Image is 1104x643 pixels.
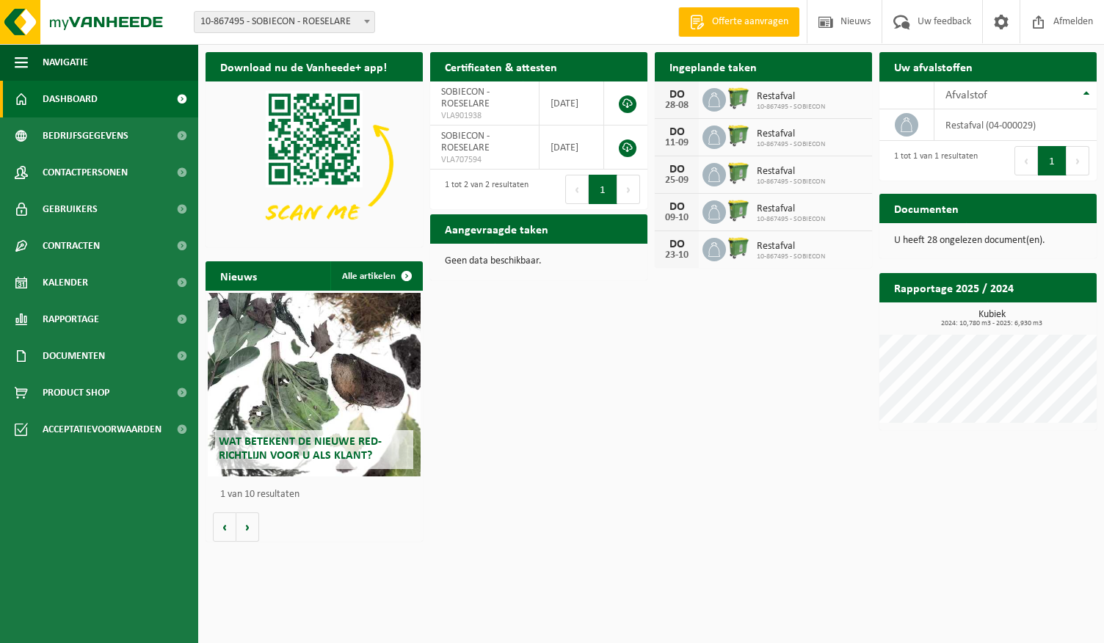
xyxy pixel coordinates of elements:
[662,175,691,186] div: 25-09
[437,173,529,206] div: 1 tot 2 van 2 resultaten
[43,117,128,154] span: Bedrijfsgegevens
[879,194,973,222] h2: Documenten
[330,261,421,291] a: Alle artikelen
[43,338,105,374] span: Documenten
[43,264,88,301] span: Kalender
[726,236,751,261] img: WB-0770-HPE-GN-50
[662,126,691,138] div: DO
[441,131,490,153] span: SOBIECON - ROESELARE
[757,103,825,112] span: 10-867495 - SOBIECON
[206,52,402,81] h2: Download nu de Vanheede+ app!
[934,109,1097,141] td: restafval (04-000029)
[441,110,528,122] span: VLA901938
[945,90,987,101] span: Afvalstof
[1067,146,1089,175] button: Next
[662,213,691,223] div: 09-10
[662,101,691,111] div: 28-08
[540,126,604,170] td: [DATE]
[220,490,415,500] p: 1 van 10 resultaten
[726,161,751,186] img: WB-0770-HPE-GN-50
[589,175,617,204] button: 1
[206,81,423,244] img: Download de VHEPlus App
[43,374,109,411] span: Product Shop
[208,293,421,476] a: Wat betekent de nieuwe RED-richtlijn voor u als klant?
[757,215,825,224] span: 10-867495 - SOBIECON
[726,86,751,111] img: WB-0770-HPE-GN-50
[662,201,691,213] div: DO
[757,178,825,186] span: 10-867495 - SOBIECON
[757,203,825,215] span: Restafval
[708,15,792,29] span: Offerte aanvragen
[1014,146,1038,175] button: Previous
[43,81,98,117] span: Dashboard
[726,123,751,148] img: WB-0770-HPE-GN-50
[445,256,633,266] p: Geen data beschikbaar.
[757,241,825,253] span: Restafval
[879,273,1028,302] h2: Rapportage 2025 / 2024
[757,91,825,103] span: Restafval
[894,236,1082,246] p: U heeft 28 ongelezen document(en).
[757,128,825,140] span: Restafval
[43,301,99,338] span: Rapportage
[43,411,161,448] span: Acceptatievoorwaarden
[726,198,751,223] img: WB-0770-HPE-GN-50
[441,87,490,109] span: SOBIECON - ROESELARE
[213,512,236,542] button: Vorige
[565,175,589,204] button: Previous
[430,214,563,243] h2: Aangevraagde taken
[236,512,259,542] button: Volgende
[43,228,100,264] span: Contracten
[655,52,771,81] h2: Ingeplande taken
[430,52,572,81] h2: Certificaten & attesten
[879,52,987,81] h2: Uw afvalstoffen
[43,191,98,228] span: Gebruikers
[662,138,691,148] div: 11-09
[540,81,604,126] td: [DATE]
[757,140,825,149] span: 10-867495 - SOBIECON
[757,253,825,261] span: 10-867495 - SOBIECON
[662,250,691,261] div: 23-10
[757,166,825,178] span: Restafval
[662,89,691,101] div: DO
[43,154,128,191] span: Contactpersonen
[987,302,1095,331] a: Bekijk rapportage
[194,11,375,33] span: 10-867495 - SOBIECON - ROESELARE
[662,164,691,175] div: DO
[206,261,272,290] h2: Nieuws
[887,320,1097,327] span: 2024: 10,780 m3 - 2025: 6,930 m3
[887,310,1097,327] h3: Kubiek
[219,436,382,462] span: Wat betekent de nieuwe RED-richtlijn voor u als klant?
[617,175,640,204] button: Next
[195,12,374,32] span: 10-867495 - SOBIECON - ROESELARE
[678,7,799,37] a: Offerte aanvragen
[43,44,88,81] span: Navigatie
[887,145,978,177] div: 1 tot 1 van 1 resultaten
[662,239,691,250] div: DO
[441,154,528,166] span: VLA707594
[1038,146,1067,175] button: 1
